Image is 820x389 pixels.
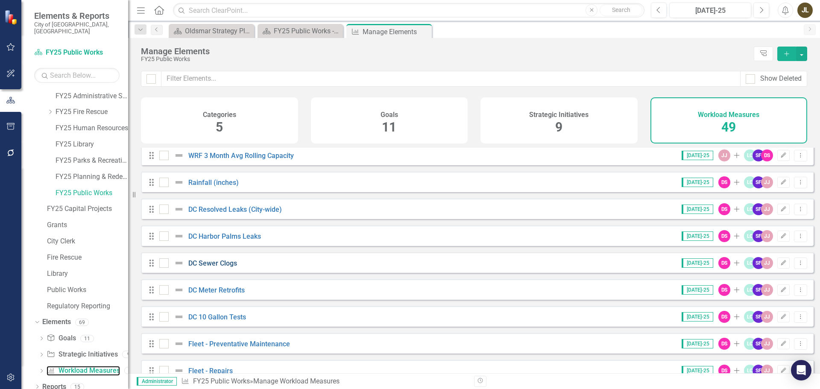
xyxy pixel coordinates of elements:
[600,4,642,16] button: Search
[141,56,750,62] div: FY25 Public Works
[761,203,773,215] div: JJ
[744,176,756,188] div: LC
[797,3,813,18] div: JL
[682,312,713,322] span: [DATE]-25
[47,350,117,360] a: Strategic Initiatives
[612,6,630,13] span: Search
[761,257,773,269] div: JJ
[47,253,128,263] a: Fire Rescue
[56,156,128,166] a: FY25 Parks & Recreation
[188,313,246,321] a: DC 10 Gallon Tests
[188,152,294,160] a: WRF 3 Month Avg Rolling Capacity
[529,111,589,119] h4: Strategic Initiatives
[174,339,184,349] img: Not Defined
[761,338,773,350] div: JJ
[753,203,764,215] div: SF
[188,205,282,214] a: DC Resolved Leaks (City-wide)
[47,269,128,279] a: Library
[171,26,252,36] a: Oldsmar Strategy Plan
[761,365,773,377] div: JJ
[56,140,128,149] a: FY25 Library
[753,230,764,242] div: SF
[4,9,20,25] img: ClearPoint Strategy
[381,111,398,119] h4: Goals
[174,177,184,187] img: Not Defined
[753,338,764,350] div: SF
[682,231,713,241] span: [DATE]-25
[744,284,756,296] div: LC
[122,351,136,358] div: 9
[47,285,128,295] a: Public Works
[761,230,773,242] div: JJ
[124,367,138,374] div: 49
[203,111,236,119] h4: Categories
[382,120,396,135] span: 11
[682,151,713,160] span: [DATE]-25
[682,205,713,214] span: [DATE]-25
[753,176,764,188] div: SF
[555,120,562,135] span: 9
[56,107,128,117] a: FY25 Fire Rescue
[672,6,748,16] div: [DATE]-25
[718,203,730,215] div: DS
[744,257,756,269] div: LC
[193,377,250,385] a: FY25 Public Works
[718,365,730,377] div: DS
[791,360,811,380] div: Open Intercom Messenger
[682,178,713,187] span: [DATE]-25
[718,338,730,350] div: DS
[56,91,128,101] a: FY25 Administrative Services
[753,149,764,161] div: SF
[174,312,184,322] img: Not Defined
[753,365,764,377] div: SF
[718,284,730,296] div: DS
[188,259,237,267] a: DC Sewer Clogs
[682,366,713,375] span: [DATE]-25
[174,204,184,214] img: Not Defined
[174,366,184,376] img: Not Defined
[698,111,759,119] h4: Workload Measures
[188,178,239,187] a: Rainfall (inches)
[753,311,764,323] div: SF
[761,149,773,161] div: DS
[56,188,128,198] a: FY25 Public Works
[721,120,736,135] span: 49
[34,21,120,35] small: City of [GEOGRAPHIC_DATA], [GEOGRAPHIC_DATA]
[174,285,184,295] img: Not Defined
[56,172,128,182] a: FY25 Planning & Redevelopment
[682,339,713,348] span: [DATE]-25
[47,220,128,230] a: Grants
[718,149,730,161] div: JJ
[744,149,756,161] div: LC
[669,3,751,18] button: [DATE]-25
[42,317,71,327] a: Elements
[274,26,341,36] div: FY25 Public Works - Strategic Plan
[56,123,128,133] a: FY25 Human Resources
[34,68,120,83] input: Search Below...
[174,231,184,241] img: Not Defined
[185,26,252,36] div: Oldsmar Strategy Plan
[161,71,741,87] input: Filter Elements...
[75,319,89,326] div: 69
[761,176,773,188] div: JJ
[174,150,184,161] img: Not Defined
[181,377,468,386] div: » Manage Workload Measures
[188,286,245,294] a: DC Meter Retrofits
[363,26,430,37] div: Manage Elements
[188,232,261,240] a: DC Harbor Palms Leaks
[137,377,177,386] span: Administrator
[47,333,76,343] a: Goals
[682,285,713,295] span: [DATE]-25
[761,284,773,296] div: JJ
[80,335,94,342] div: 11
[744,311,756,323] div: LC
[682,258,713,268] span: [DATE]-25
[260,26,341,36] a: FY25 Public Works - Strategic Plan
[34,48,120,58] a: FY25 Public Works
[47,366,120,376] a: Workload Measures
[718,257,730,269] div: DS
[760,74,802,84] div: Show Deleted
[47,204,128,214] a: FY25 Capital Projects
[744,338,756,350] div: LC
[718,230,730,242] div: DS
